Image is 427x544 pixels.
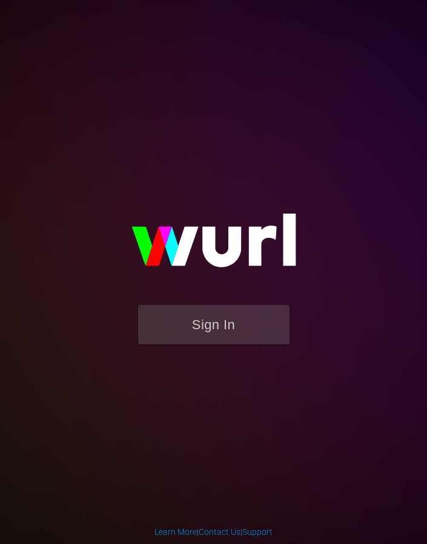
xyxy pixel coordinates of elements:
[242,527,273,537] a: Support
[93,188,335,305] img: wurl-logo-on-black-223613ac3d8ba8fe6dc639794a292ebdb59501304c7dfd60c99c58986ef67473.svg
[138,305,290,344] button: Sign In
[199,527,240,537] a: Contact Us
[154,527,197,537] a: Learn More
[154,526,273,538] div: | |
